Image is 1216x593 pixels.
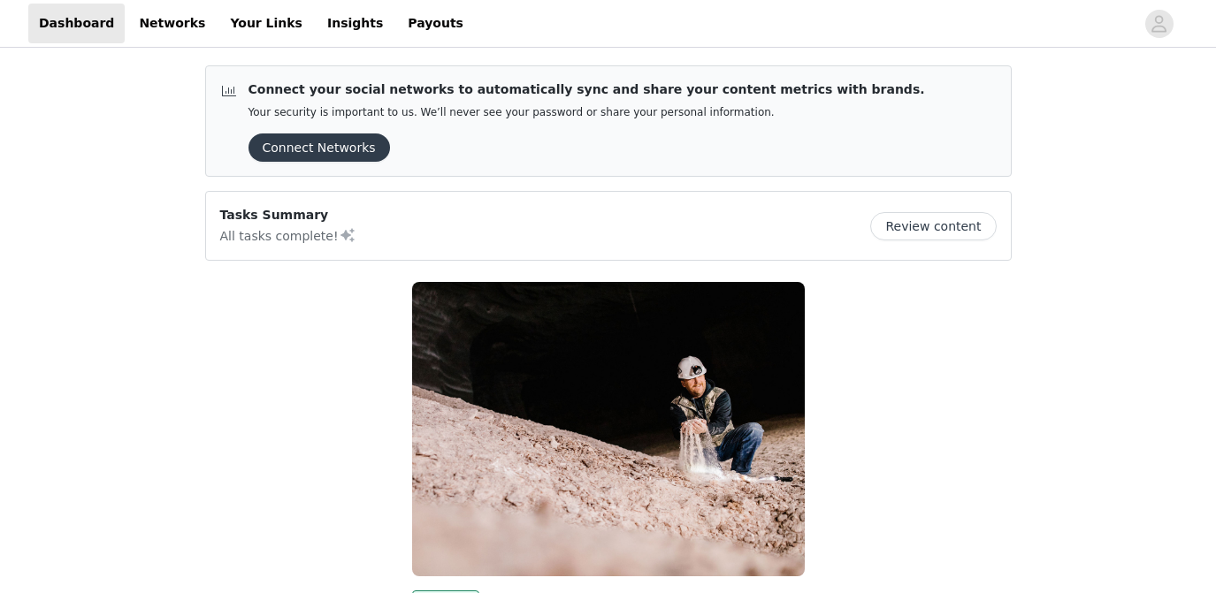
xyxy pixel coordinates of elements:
a: Insights [317,4,394,43]
div: avatar [1151,10,1167,38]
p: Your security is important to us. We’ll never see your password or share your personal information. [249,106,925,119]
a: Your Links [219,4,313,43]
p: Tasks Summary [220,206,356,224]
img: Real Salt [412,282,805,576]
button: Review content [870,212,996,240]
a: Payouts [397,4,474,43]
p: Connect your social networks to automatically sync and share your content metrics with brands. [249,80,925,99]
p: All tasks complete! [220,224,356,246]
a: Networks [128,4,216,43]
button: Connect Networks [249,133,390,162]
a: Dashboard [28,4,125,43]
